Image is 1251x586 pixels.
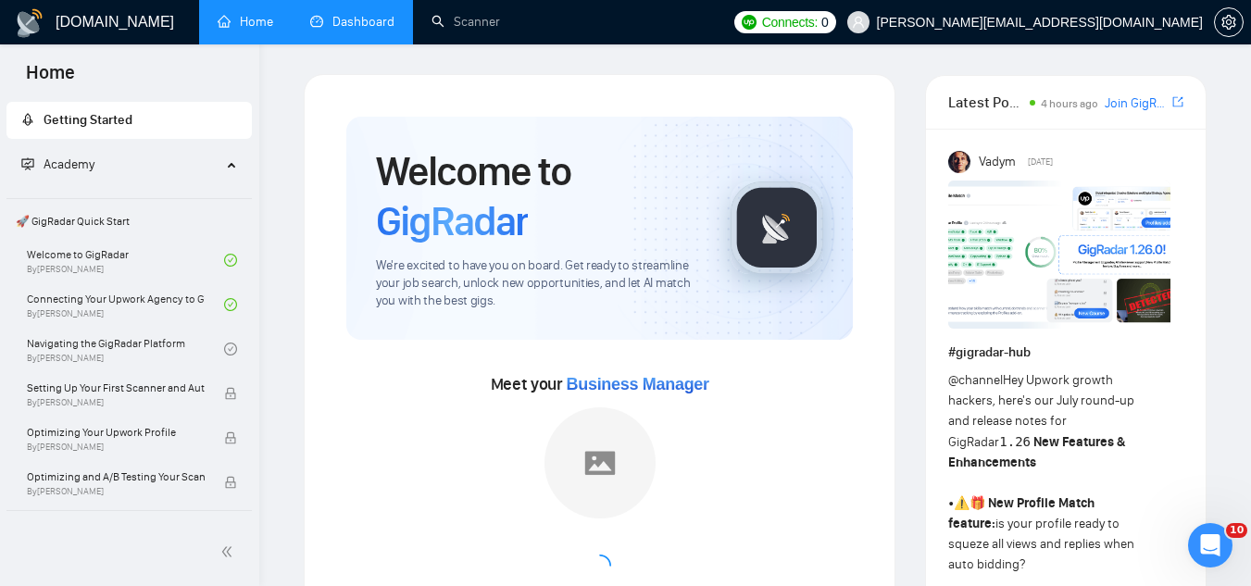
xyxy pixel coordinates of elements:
[8,515,250,552] span: 👑 Agency Success with GigRadar
[21,157,34,170] span: fund-projection-screen
[27,423,205,442] span: Optimizing Your Upwork Profile
[1215,15,1243,30] span: setting
[27,468,205,486] span: Optimizing and A/B Testing Your Scanner for Better Results
[742,15,757,30] img: upwork-logo.png
[21,113,34,126] span: rocket
[762,12,818,32] span: Connects:
[948,434,1125,470] strong: New Features & Enhancements
[567,375,709,393] span: Business Manager
[1172,94,1183,109] span: export
[948,343,1183,363] h1: # gigradar-hub
[224,476,237,489] span: lock
[27,240,224,281] a: Welcome to GigRadarBy[PERSON_NAME]
[220,542,239,561] span: double-left
[376,196,528,246] span: GigRadar
[8,203,250,240] span: 🚀 GigRadar Quick Start
[544,407,656,518] img: placeholder.png
[1172,94,1183,111] a: export
[27,486,205,497] span: By [PERSON_NAME]
[954,495,970,511] span: ⚠️
[1226,523,1247,538] span: 10
[21,156,94,172] span: Academy
[852,16,865,29] span: user
[44,156,94,172] span: Academy
[948,372,1003,388] span: @channel
[27,284,224,325] a: Connecting Your Upwork Agency to GigRadarBy[PERSON_NAME]
[27,379,205,397] span: Setting Up Your First Scanner and Auto-Bidder
[224,431,237,444] span: lock
[27,329,224,369] a: Navigating the GigRadar PlatformBy[PERSON_NAME]
[1214,7,1244,37] button: setting
[224,254,237,267] span: check-circle
[999,434,1031,449] code: 1.26
[948,181,1170,329] img: F09AC4U7ATU-image.png
[224,343,237,355] span: check-circle
[1188,523,1232,567] iframe: Intercom live chat
[731,181,823,274] img: gigradar-logo.png
[979,152,1016,172] span: Vadym
[1041,97,1098,110] span: 4 hours ago
[15,8,44,38] img: logo
[1105,94,1169,114] a: Join GigRadar Slack Community
[821,12,829,32] span: 0
[310,14,394,30] a: dashboardDashboard
[27,442,205,453] span: By [PERSON_NAME]
[224,387,237,400] span: lock
[948,91,1024,114] span: Latest Posts from the GigRadar Community
[224,298,237,311] span: check-circle
[948,495,1095,531] strong: New Profile Match feature:
[491,374,709,394] span: Meet your
[589,555,611,577] span: loading
[44,112,132,128] span: Getting Started
[376,257,701,310] span: We're excited to have you on board. Get ready to streamline your job search, unlock new opportuni...
[11,59,90,98] span: Home
[970,495,985,511] span: 🎁
[376,146,701,246] h1: Welcome to
[6,102,252,139] li: Getting Started
[218,14,273,30] a: homeHome
[1028,154,1053,170] span: [DATE]
[1214,15,1244,30] a: setting
[27,397,205,408] span: By [PERSON_NAME]
[432,14,500,30] a: searchScanner
[948,151,970,173] img: Vadym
